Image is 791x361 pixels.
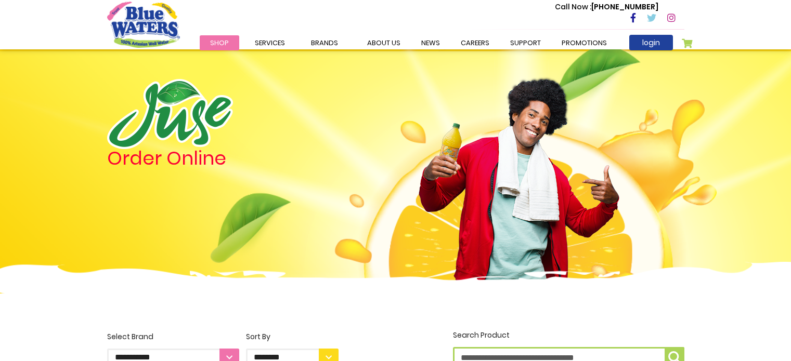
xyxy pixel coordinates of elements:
[246,331,339,342] div: Sort By
[551,35,617,50] a: Promotions
[555,2,591,12] span: Call Now :
[107,149,339,168] h4: Order Online
[357,35,411,50] a: about us
[311,38,338,48] span: Brands
[107,79,233,149] img: logo
[555,2,658,12] p: [PHONE_NUMBER]
[450,35,500,50] a: careers
[411,35,450,50] a: News
[210,38,229,48] span: Shop
[629,35,673,50] a: login
[500,35,551,50] a: support
[418,60,620,282] img: man.png
[107,2,180,47] a: store logo
[255,38,285,48] span: Services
